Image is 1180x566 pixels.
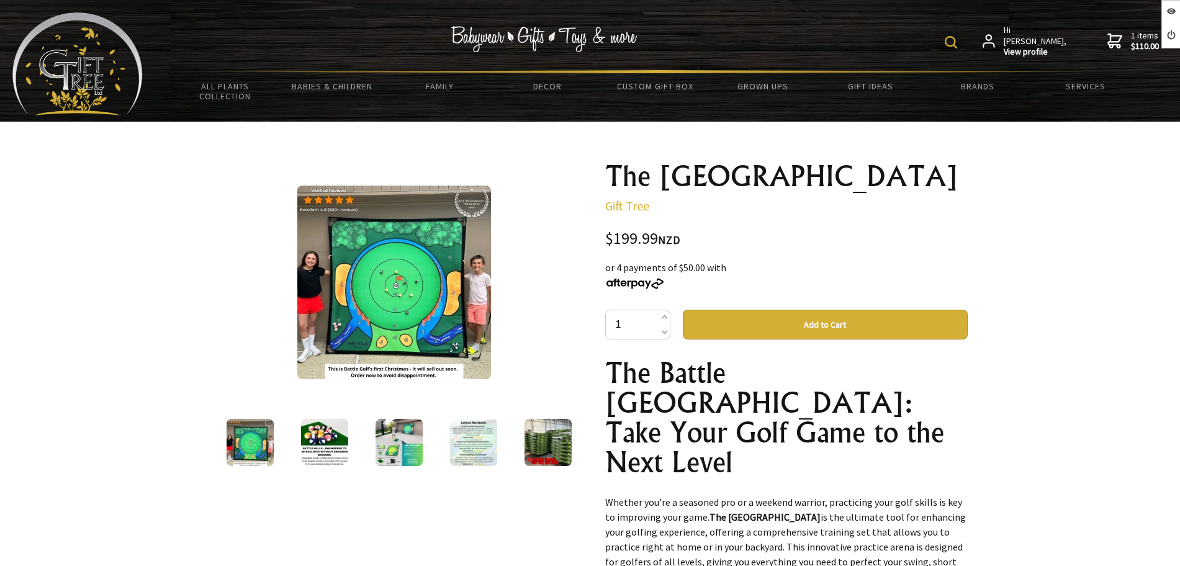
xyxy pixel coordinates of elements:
[227,419,274,466] img: The Battle Golf Practice Arena
[301,419,348,466] img: The Battle Golf Practice Arena
[816,73,924,99] a: Gift Ideas
[450,419,497,466] img: The Battle Golf Practice Arena
[709,511,821,523] strong: The [GEOGRAPHIC_DATA]
[945,36,957,48] img: product search
[297,186,491,379] img: The Battle Golf Practice Arena
[525,419,572,466] img: The Battle Golf Practice Arena
[1107,25,1159,58] a: 1 items$110.00
[605,358,968,477] h1: The Battle [GEOGRAPHIC_DATA]: Take Your Golf Game to the Next Level
[983,25,1068,58] a: Hi [PERSON_NAME],View profile
[605,260,968,290] div: or 4 payments of $50.00 with
[605,198,649,213] a: Gift Tree
[376,419,423,466] img: The Battle Golf Practice Arena
[279,73,386,99] a: Babies & Children
[12,12,143,115] img: Babyware - Gifts - Toys and more...
[605,231,968,248] div: $199.99
[601,73,709,99] a: Custom Gift Box
[709,73,816,99] a: Grown Ups
[1004,47,1068,58] strong: View profile
[1032,73,1139,99] a: Services
[683,310,968,339] button: Add to Cart
[386,73,493,99] a: Family
[658,233,680,247] span: NZD
[493,73,601,99] a: Decor
[924,73,1032,99] a: Brands
[171,73,279,109] a: All Plants Collection
[605,278,665,289] img: Afterpay
[1131,41,1159,52] strong: $110.00
[1004,25,1068,58] span: Hi [PERSON_NAME],
[1131,30,1159,52] span: 1 items
[451,26,637,52] img: Babywear - Gifts - Toys & more
[605,161,968,191] h1: The [GEOGRAPHIC_DATA]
